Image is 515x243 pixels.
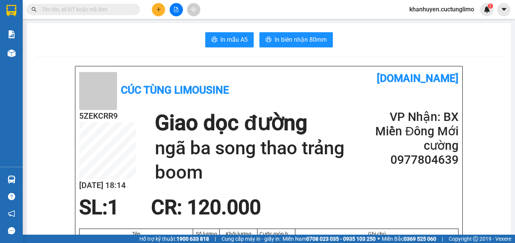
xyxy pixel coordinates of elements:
[8,49,16,57] img: warehouse-icon
[8,176,16,183] img: warehouse-icon
[297,231,456,237] div: Ghi chú
[275,35,327,44] span: In biên nhận 80mm
[488,3,493,9] sup: 1
[155,110,367,136] h1: Giao dọc đường
[222,231,255,237] div: Khối lượng
[139,235,209,243] span: Hỗ trợ kỹ thuật:
[368,139,459,153] h2: cường
[8,30,16,38] img: solution-icon
[176,236,209,242] strong: 1900 633 818
[6,5,16,16] img: logo-vxr
[152,3,165,16] button: plus
[259,32,333,47] button: printerIn biên nhận 80mm
[211,36,217,44] span: printer
[155,136,367,184] h1: ngã ba song thao trảng boom
[191,7,196,12] span: aim
[222,235,281,243] span: Cung cấp máy in - giấy in:
[484,6,490,13] img: icon-new-feature
[378,237,380,240] span: ⚪️
[442,235,443,243] span: |
[473,236,478,241] span: copyright
[42,5,131,14] input: Tìm tên, số ĐT hoặc mã đơn
[8,227,15,234] span: message
[215,235,216,243] span: |
[282,235,376,243] span: Miền Nam
[170,3,183,16] button: file-add
[79,179,136,192] h2: [DATE] 18:14
[81,231,191,237] div: Tên
[403,5,480,14] span: khanhuyen.cuctunglimo
[79,110,136,122] h2: 5ZEKCRR9
[195,231,217,237] div: Số lượng
[259,231,293,237] div: Cước món hàng
[489,3,492,9] span: 1
[497,3,510,16] button: caret-down
[265,36,272,44] span: printer
[368,110,459,139] h2: VP Nhận: BX Miền Đông Mới
[220,35,248,44] span: In mẫu A5
[173,7,179,12] span: file-add
[382,235,436,243] span: Miền Bắc
[368,153,459,167] h2: 0977804639
[404,236,436,242] strong: 0369 525 060
[187,3,200,16] button: aim
[501,6,507,13] span: caret-down
[377,72,459,85] b: [DOMAIN_NAME]
[156,7,161,12] span: plus
[108,196,119,219] span: 1
[8,210,15,217] span: notification
[151,196,261,219] span: CR : 120.000
[79,196,108,219] span: SL:
[8,193,15,200] span: question-circle
[121,84,229,96] b: Cúc Tùng Limousine
[205,32,254,47] button: printerIn mẫu A5
[31,7,37,12] span: search
[306,236,376,242] strong: 0708 023 035 - 0935 103 250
